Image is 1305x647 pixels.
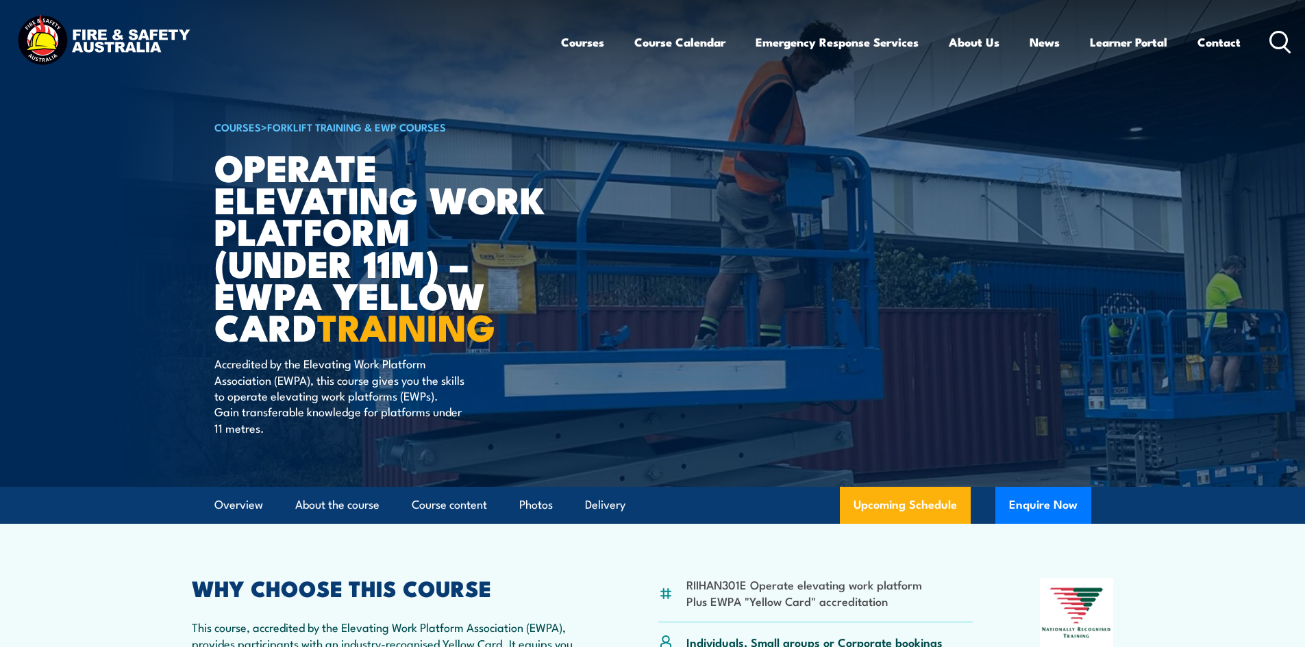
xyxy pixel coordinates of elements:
[1090,24,1167,60] a: Learner Portal
[267,119,446,134] a: Forklift Training & EWP Courses
[1197,24,1241,60] a: Contact
[317,297,495,354] strong: TRAINING
[214,151,553,342] h1: Operate Elevating Work Platform (under 11m) – EWPA Yellow Card
[214,487,263,523] a: Overview
[1030,24,1060,60] a: News
[192,578,592,597] h2: WHY CHOOSE THIS COURSE
[840,487,971,524] a: Upcoming Schedule
[634,24,725,60] a: Course Calendar
[214,355,464,435] p: Accredited by the Elevating Work Platform Association (EWPA), this course gives you the skills to...
[295,487,380,523] a: About the course
[686,593,922,609] li: Plus EWPA "Yellow Card" accreditation
[995,487,1091,524] button: Enquire Now
[756,24,919,60] a: Emergency Response Services
[561,24,604,60] a: Courses
[214,118,553,135] h6: >
[214,119,261,134] a: COURSES
[949,24,999,60] a: About Us
[686,576,922,592] li: RIIHAN301E Operate elevating work platform
[585,487,625,523] a: Delivery
[519,487,553,523] a: Photos
[412,487,487,523] a: Course content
